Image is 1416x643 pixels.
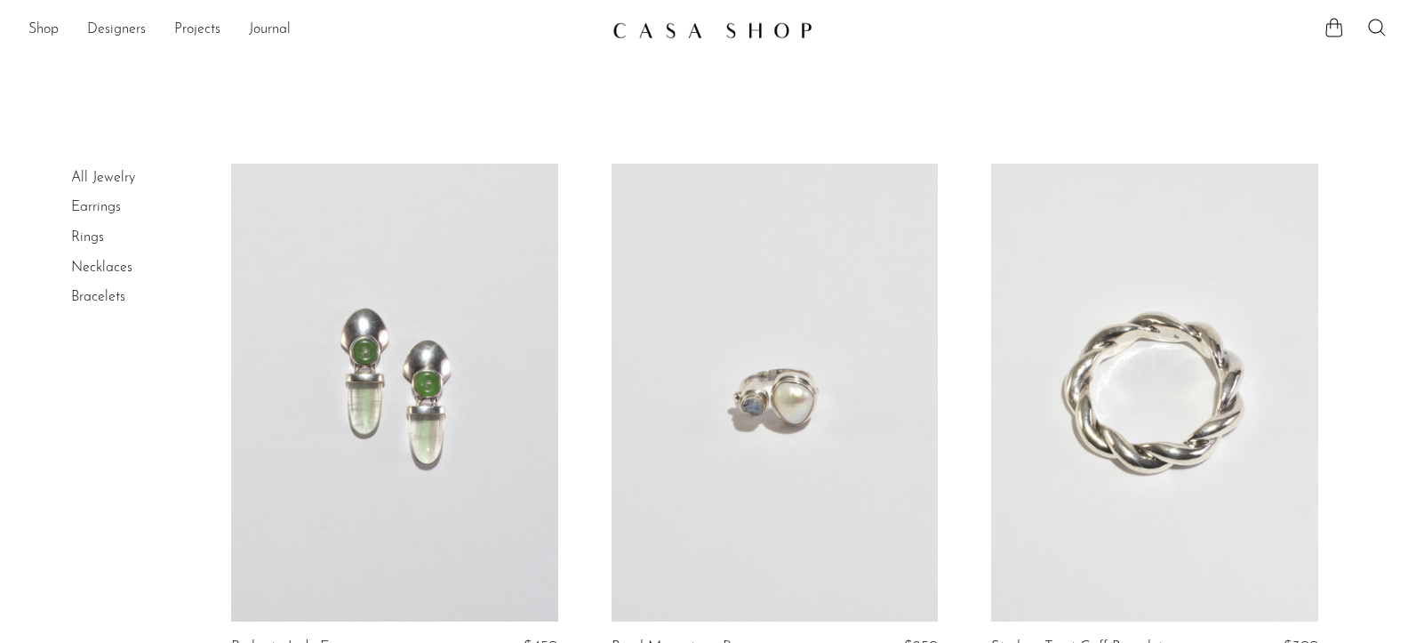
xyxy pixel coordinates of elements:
a: Projects [174,19,220,42]
nav: Desktop navigation [28,15,598,45]
a: All Jewelry [71,171,135,185]
a: Shop [28,19,59,42]
a: Earrings [71,200,121,214]
a: Journal [249,19,291,42]
a: Designers [87,19,146,42]
a: Necklaces [71,261,132,275]
a: Rings [71,230,104,245]
ul: NEW HEADER MENU [28,15,598,45]
a: Bracelets [71,290,125,304]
